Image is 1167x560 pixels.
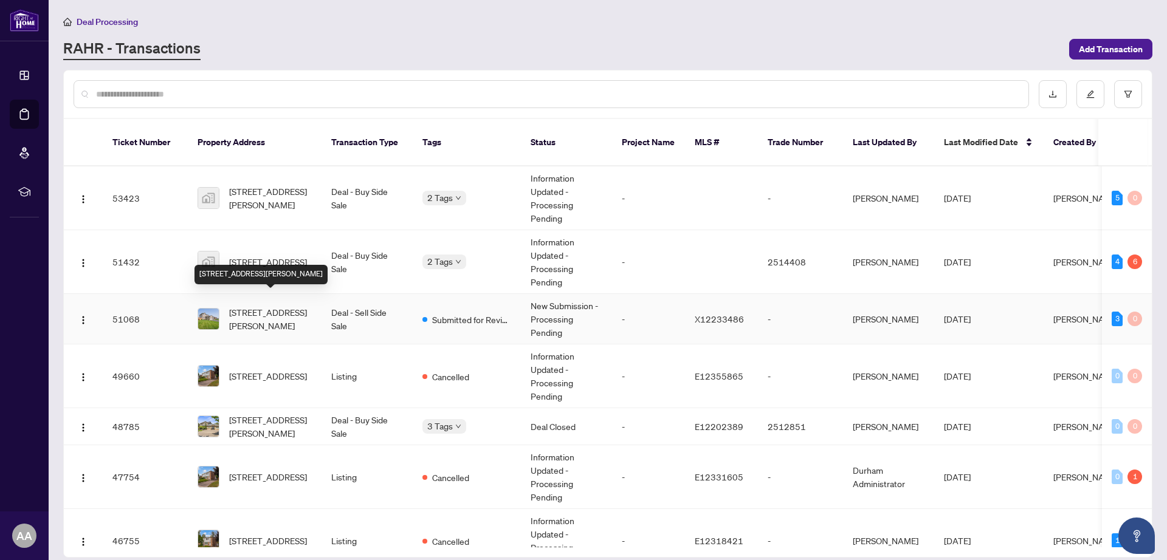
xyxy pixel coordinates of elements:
a: RAHR - Transactions [63,38,201,60]
td: Deal - Buy Side Sale [322,408,413,445]
span: Add Transaction [1079,39,1143,59]
td: - [758,445,843,509]
img: Logo [78,423,88,432]
button: Add Transaction [1069,39,1152,60]
div: 4 [1112,254,1123,269]
td: Information Updated - Processing Pending [521,230,612,294]
td: 53423 [103,166,188,230]
span: down [455,423,461,429]
td: - [612,408,685,445]
button: Logo [74,531,93,550]
span: [STREET_ADDRESS][PERSON_NAME] [229,185,312,211]
td: 51068 [103,294,188,344]
img: thumbnail-img [198,366,219,386]
img: thumbnail-img [198,416,219,437]
div: 0 [1127,419,1142,434]
span: home [63,18,72,26]
div: [STREET_ADDRESS][PERSON_NAME] [194,265,328,284]
button: download [1039,80,1067,108]
div: 0 [1112,369,1123,383]
span: E12355865 [695,370,743,381]
span: X12233486 [695,313,744,324]
th: MLS # [685,119,758,166]
img: thumbnail-img [198,188,219,208]
span: E12202389 [695,421,743,432]
span: filter [1124,90,1132,98]
span: [PERSON_NAME] [1053,535,1119,546]
td: [PERSON_NAME] [843,344,934,408]
td: - [612,166,685,230]
td: Deal - Sell Side Sale [322,294,413,344]
button: Logo [74,467,93,487]
img: thumbnail-img [198,530,219,551]
th: Transaction Type [322,119,413,166]
div: 5 [1112,191,1123,205]
span: [DATE] [944,471,971,482]
th: Status [521,119,612,166]
img: Logo [78,194,88,204]
td: 48785 [103,408,188,445]
span: Cancelled [432,534,469,548]
td: [PERSON_NAME] [843,294,934,344]
th: Property Address [188,119,322,166]
div: 1 [1112,533,1123,548]
span: [PERSON_NAME] [1053,370,1119,381]
button: edit [1076,80,1104,108]
span: [DATE] [944,313,971,324]
td: Information Updated - Processing Pending [521,445,612,509]
img: Logo [78,258,88,268]
td: 2514408 [758,230,843,294]
span: [STREET_ADDRESS] [229,534,307,547]
td: New Submission - Processing Pending [521,294,612,344]
th: Last Modified Date [934,119,1044,166]
td: - [758,294,843,344]
td: 49660 [103,344,188,408]
span: [STREET_ADDRESS] [229,369,307,383]
span: [PERSON_NAME] [1053,471,1119,482]
img: Logo [78,372,88,382]
span: [DATE] [944,256,971,267]
span: edit [1086,90,1095,98]
img: Logo [78,315,88,325]
div: 0 [1127,191,1142,205]
td: - [612,344,685,408]
img: Logo [78,537,88,547]
span: [PERSON_NAME] [1053,421,1119,432]
td: Deal - Buy Side Sale [322,166,413,230]
td: 2512851 [758,408,843,445]
td: 47754 [103,445,188,509]
span: [DATE] [944,421,971,432]
img: thumbnail-img [198,251,219,272]
div: 0 [1127,369,1142,383]
span: Cancelled [432,471,469,484]
td: Information Updated - Processing Pending [521,344,612,408]
button: filter [1114,80,1142,108]
td: [PERSON_NAME] [843,230,934,294]
td: - [612,294,685,344]
button: Logo [74,252,93,271]
th: Last Updated By [843,119,934,166]
span: Cancelled [432,370,469,383]
img: thumbnail-img [198,309,219,329]
div: 3 [1112,312,1123,326]
button: Open asap [1118,517,1155,554]
span: [STREET_ADDRESS] [229,470,307,483]
span: [DATE] [944,370,971,381]
td: - [612,230,685,294]
span: E12331605 [695,471,743,482]
span: E12318421 [695,535,743,546]
td: Durham Administrator [843,445,934,509]
span: [STREET_ADDRESS][PERSON_NAME] [229,413,312,440]
span: [STREET_ADDRESS][PERSON_NAME] [229,306,312,332]
span: 3 Tags [427,419,453,433]
span: Deal Processing [77,16,138,27]
th: Trade Number [758,119,843,166]
td: - [758,166,843,230]
td: [PERSON_NAME] [843,166,934,230]
div: 1 [1127,470,1142,484]
td: 51432 [103,230,188,294]
span: Submitted for Review [432,313,511,326]
span: 2 Tags [427,191,453,205]
td: Listing [322,344,413,408]
td: - [758,344,843,408]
